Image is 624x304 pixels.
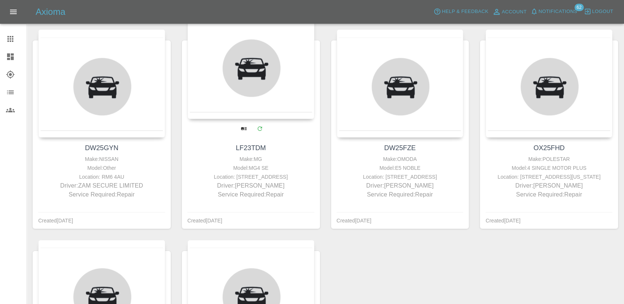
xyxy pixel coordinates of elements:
div: Model: Other [40,163,163,172]
p: Driver: ZAM SECURE LIMITED [40,181,163,190]
span: Help & Feedback [442,7,488,16]
span: Account [502,8,527,16]
div: Created [DATE] [38,216,73,225]
div: Model: MG4 SE [189,163,313,172]
button: Help & Feedback [432,6,490,17]
span: Logout [592,7,613,16]
div: Created [DATE] [337,216,372,225]
p: Service Required: Repair [189,190,313,199]
div: Make: MG [189,155,313,163]
div: Location: [STREET_ADDRESS] [339,172,462,181]
p: Driver: [PERSON_NAME] [487,181,611,190]
a: Account [490,6,529,18]
span: 62 [574,4,584,11]
div: Make: NISSAN [40,155,163,163]
div: Location: RM6 4AU [40,172,163,181]
div: Model: 4 SINGLE MOTOR PLUS [487,163,611,172]
p: Service Required: Repair [487,190,611,199]
a: View [236,121,251,136]
a: DW25FZE [384,144,416,152]
button: Open drawer [4,3,22,21]
div: Location: [STREET_ADDRESS][US_STATE] [487,172,611,181]
span: Notifications [539,7,577,16]
p: Driver: [PERSON_NAME] [339,181,462,190]
div: Created [DATE] [187,216,222,225]
p: Driver: [PERSON_NAME] [189,181,313,190]
div: Created [DATE] [486,216,520,225]
button: Logout [582,6,615,17]
div: Make: POLESTAR [487,155,611,163]
div: Model: E5 NOBLE [339,163,462,172]
p: Service Required: Repair [339,190,462,199]
a: Modify [252,121,267,136]
button: Notifications [529,6,579,17]
p: Service Required: Repair [40,190,163,199]
h5: Axioma [36,6,65,18]
div: Make: OMODA [339,155,462,163]
div: Location: [STREET_ADDRESS] [189,172,313,181]
a: LF23TDM [236,144,266,152]
a: OX25FHD [533,144,565,152]
a: DW25GYN [85,144,118,152]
